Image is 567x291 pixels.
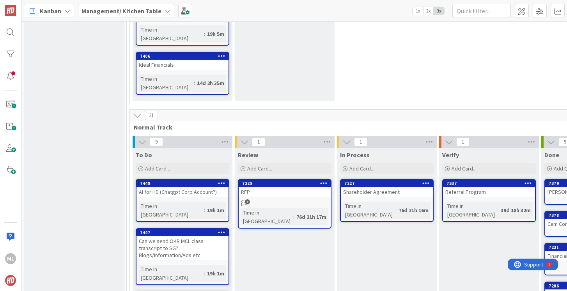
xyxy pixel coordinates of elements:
[443,187,535,197] div: Referral Program
[40,6,61,16] span: Kanban
[145,165,170,172] span: Add Card...
[456,137,470,147] span: 1
[136,60,229,70] div: Ideal Financials
[238,179,331,229] a: 7228RFPTime in [GEOGRAPHIC_DATA]:76d 21h 17m
[205,269,226,278] div: 19h 1m
[136,229,229,260] div: 7447Can we send OKR MCL class transcript to SG? Blogs/Information/Ads etc.
[434,7,444,15] span: 3x
[140,181,229,186] div: 7448
[204,30,205,38] span: :
[423,7,434,15] span: 2x
[445,202,498,219] div: Time in [GEOGRAPHIC_DATA]
[140,53,229,59] div: 7406
[354,137,367,147] span: 1
[136,187,229,197] div: AI for HD (Chatgpt Corp Account?)
[498,206,499,215] span: :
[136,236,229,260] div: Can we send OKR MCL class transcript to SG? Blogs/Information/Ads etc.
[139,265,204,282] div: Time in [GEOGRAPHIC_DATA]
[140,230,229,235] div: 7447
[239,180,331,197] div: 7228RFP
[443,180,535,187] div: 7337
[452,165,477,172] span: Add Card...
[136,228,229,285] a: 7447Can we send OKR MCL class transcript to SG? Blogs/Information/Ads etc.Time in [GEOGRAPHIC_DAT...
[5,275,16,286] img: avatar
[16,1,35,11] span: Support
[341,180,433,187] div: 7227
[239,187,331,197] div: RFP
[442,151,459,159] span: Verify
[343,202,395,219] div: Time in [GEOGRAPHIC_DATA]
[136,52,229,95] a: 7406Ideal FinancialsTime in [GEOGRAPHIC_DATA]:14d 2h 35m
[136,53,229,70] div: 7406Ideal Financials
[340,151,370,159] span: In Process
[136,179,229,222] a: 7448AI for HD (Chatgpt Corp Account?)Time in [GEOGRAPHIC_DATA]:19h 1m
[238,151,258,159] span: Review
[340,179,434,222] a: 7227Shareholder AgreementTime in [GEOGRAPHIC_DATA]:76d 21h 16m
[294,213,328,221] div: 76d 21h 17m
[136,180,229,187] div: 7448
[241,208,293,225] div: Time in [GEOGRAPHIC_DATA]
[204,269,205,278] span: :
[395,206,397,215] span: :
[344,181,433,186] div: 7227
[447,181,535,186] div: 7337
[82,7,161,15] b: Management/ Kitchen Table
[139,202,204,219] div: Time in [GEOGRAPHIC_DATA]
[139,25,204,43] div: Time in [GEOGRAPHIC_DATA]
[293,213,294,221] span: :
[136,180,229,197] div: 7448AI for HD (Chatgpt Corp Account?)
[194,79,195,87] span: :
[397,206,431,215] div: 76d 21h 16m
[499,206,533,215] div: 39d 18h 32m
[5,253,16,264] div: ML
[195,79,226,87] div: 14d 2h 35m
[136,3,229,46] a: Time in [GEOGRAPHIC_DATA]:19h 5m
[452,4,511,18] input: Quick Filter...
[245,199,250,204] span: 1
[239,180,331,187] div: 7228
[341,187,433,197] div: Shareholder Agreement
[252,137,265,147] span: 1
[247,165,272,172] span: Add Card...
[139,75,194,92] div: Time in [GEOGRAPHIC_DATA]
[145,111,158,120] span: 21
[443,180,535,197] div: 7337Referral Program
[204,206,205,215] span: :
[341,180,433,197] div: 7227Shareholder Agreement
[41,3,43,9] div: 1
[442,179,536,222] a: 7337Referral ProgramTime in [GEOGRAPHIC_DATA]:39d 18h 32m
[205,30,226,38] div: 19h 5m
[136,151,152,159] span: To Do
[136,53,229,60] div: 7406
[5,5,16,16] img: Visit kanbanzone.com
[242,181,331,186] div: 7228
[544,151,559,159] span: Done
[136,229,229,236] div: 7447
[413,7,423,15] span: 1x
[150,137,163,147] span: 9
[205,206,226,215] div: 19h 1m
[349,165,374,172] span: Add Card...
